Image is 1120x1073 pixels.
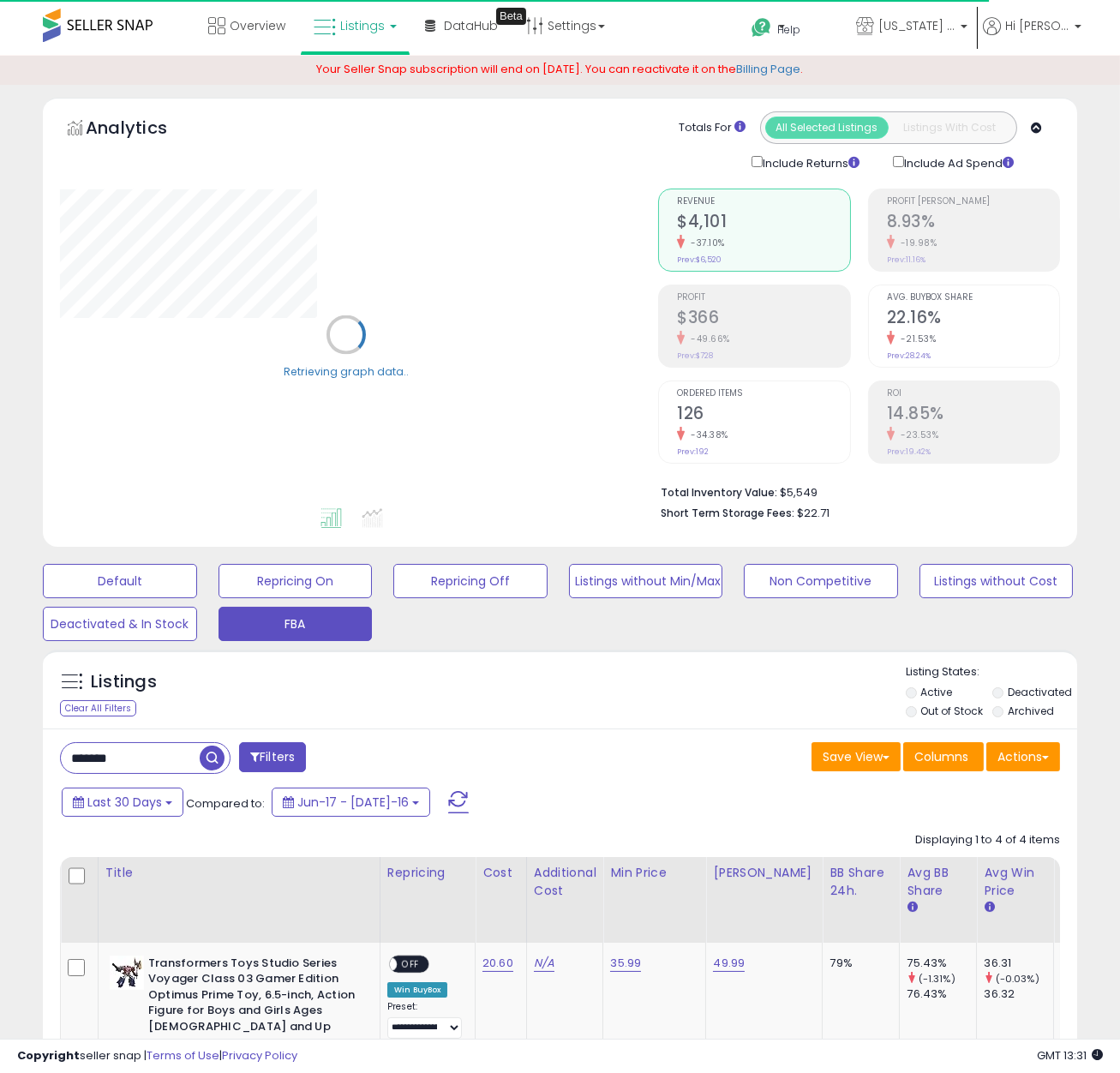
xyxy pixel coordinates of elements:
small: Prev: $6,520 [677,255,722,265]
span: Last 30 Days [87,794,162,811]
p: Listing States: [906,664,1077,680]
small: -34.38% [685,429,728,441]
small: -37.10% [685,237,725,249]
div: 75.43% [907,956,976,971]
span: Avg. Buybox Share [887,293,1059,303]
a: Help [738,4,841,56]
button: Filters [239,742,306,772]
h5: Listings [91,670,157,694]
small: (-1.31%) [919,972,955,986]
li: $5,549 [661,481,1047,501]
div: Min Price [610,864,698,882]
div: Clear All Filters [60,700,136,716]
a: 49.99 [713,955,745,972]
small: Prev: 28.24% [887,351,931,361]
span: OFF [397,956,424,971]
img: 41jSx8OL9TL._SL40_.jpg [110,956,144,990]
span: Ordered Items [677,389,849,399]
button: Jun-17 - [DATE]-16 [272,788,430,817]
h2: $366 [677,308,849,331]
span: Jun-17 - [DATE]-16 [297,794,409,811]
a: Terms of Use [147,1047,219,1064]
span: Revenue [677,197,849,207]
span: Profit [PERSON_NAME] [887,197,1059,207]
h5: Analytics [86,116,201,144]
small: Prev: 19.42% [887,447,931,457]
div: Title [105,864,373,882]
button: Listings without Cost [919,564,1074,598]
span: Help [778,22,801,37]
small: -23.53% [895,429,939,441]
button: Default [43,564,197,598]
div: Totals For [679,120,746,136]
h2: $4,101 [677,212,849,235]
small: -49.66% [685,333,730,345]
label: Active [921,685,953,699]
div: Avg BB Share [907,864,969,900]
div: 36.31 [984,956,1053,971]
div: 36.32 [984,986,1053,1002]
small: Prev: 192 [677,447,709,457]
div: seller snap | | [17,1048,297,1064]
div: [PERSON_NAME] [713,864,815,882]
div: BB Share 24h. [830,864,892,900]
div: 79% [830,956,886,971]
label: Out of Stock [921,704,984,718]
span: ROI [887,389,1059,399]
div: Include Ad Spend [880,153,1041,172]
a: N/A [534,955,554,972]
b: Transformers Toys Studio Series Voyager Class 03 Gamer Edition Optimus Prime Toy, 6.5-inch, Actio... [148,956,356,1040]
span: $22.71 [797,505,830,521]
button: Columns [903,742,984,771]
div: Preset: [387,1001,462,1040]
small: -19.98% [895,237,937,249]
div: Retrieving graph data.. [284,364,409,380]
small: Avg Win Price. [984,900,994,915]
a: 20.60 [482,955,513,972]
a: Privacy Policy [222,1047,297,1064]
span: Compared to: [186,795,265,812]
button: Last 30 Days [62,788,183,817]
h2: 14.85% [887,404,1059,427]
div: 76.43% [907,986,976,1002]
h2: 126 [677,404,849,427]
div: Tooltip anchor [496,8,526,25]
div: Cost [482,864,519,882]
small: (-0.03%) [996,972,1039,986]
span: 2025-08-16 13:31 GMT [1037,1047,1103,1064]
label: Archived [1008,704,1054,718]
button: Listings without Min/Max [569,564,723,598]
div: Additional Cost [534,864,596,900]
div: Repricing [387,864,468,882]
a: Hi [PERSON_NAME] [983,17,1081,56]
h2: 8.93% [887,212,1059,235]
button: Actions [986,742,1060,771]
button: Save View [812,742,901,771]
button: Listings With Cost [888,117,1011,139]
b: Short Term Storage Fees: [661,506,794,520]
a: 35.99 [610,955,641,972]
div: Include Returns [739,153,880,172]
small: -21.53% [895,333,937,345]
button: All Selected Listings [765,117,889,139]
b: Total Inventory Value: [661,485,777,500]
a: Billing Page [737,61,801,77]
h2: 22.16% [887,308,1059,331]
div: Displaying 1 to 4 of 4 items [915,832,1060,848]
small: Prev: $728 [677,351,713,361]
div: Avg Win Price [984,864,1046,900]
div: Win BuyBox [387,982,448,998]
i: Get Help [751,17,772,39]
small: Avg BB Share. [907,900,917,915]
span: Listings [340,17,385,34]
span: [US_STATE] Toy Factory [878,17,955,34]
button: Repricing Off [393,564,548,598]
strong: Copyright [17,1047,80,1064]
button: Repricing On [219,564,373,598]
span: Overview [230,17,285,34]
small: Prev: 11.16% [887,255,925,265]
label: Deactivated [1008,685,1072,699]
span: Your Seller Snap subscription will end on [DATE]. You can reactivate it on the . [317,61,804,77]
span: DataHub [444,17,498,34]
button: FBA [219,607,373,641]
